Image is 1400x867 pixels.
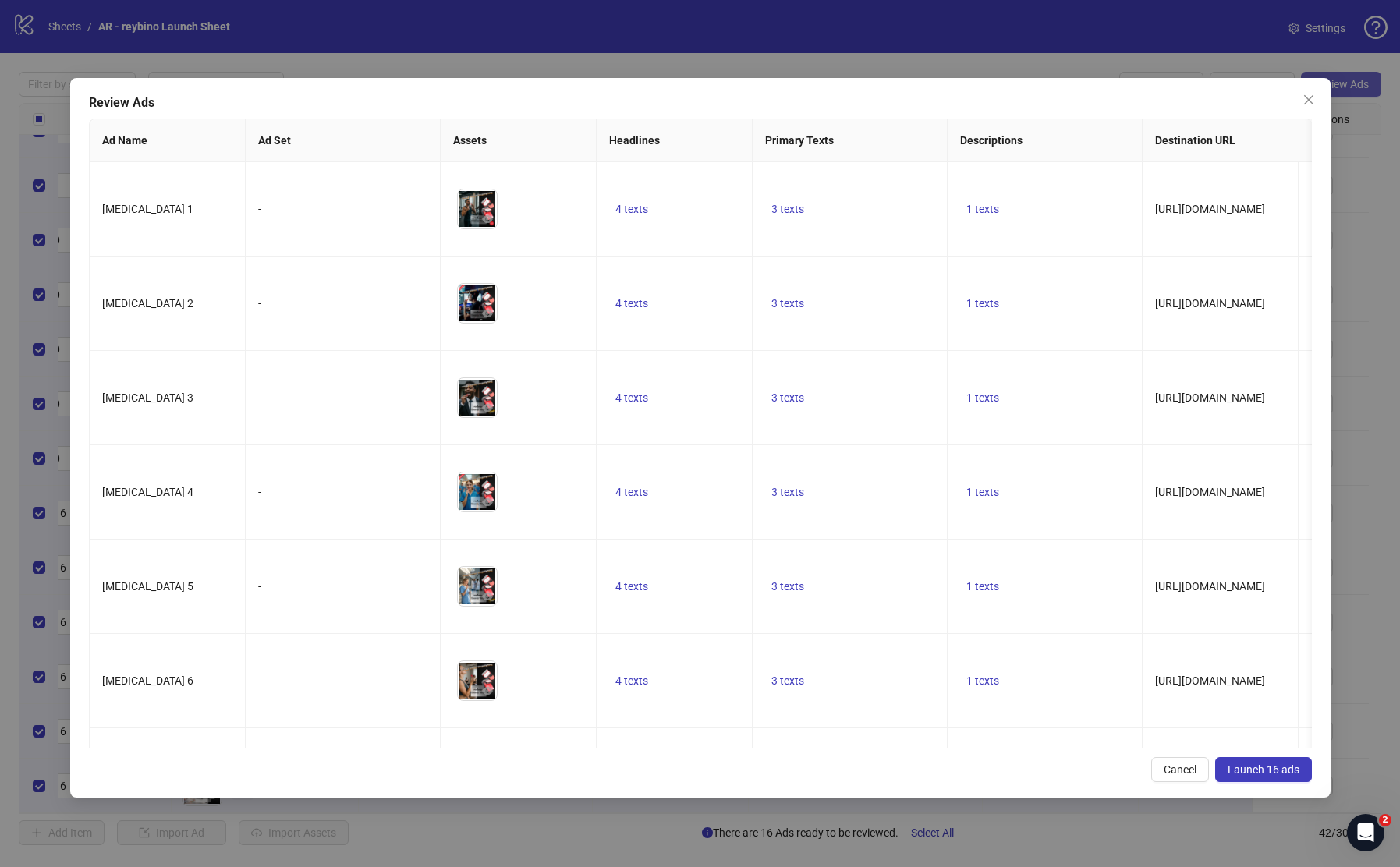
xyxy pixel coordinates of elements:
button: Preview [478,210,497,228]
span: 3 texts [771,580,804,593]
span: [MEDICAL_DATA] 6 [102,674,193,687]
button: Preview [478,493,497,511]
span: Launch 16 ads [1227,763,1299,776]
img: Asset 1 [458,284,497,323]
span: [URL][DOMAIN_NAME] [1155,203,1265,215]
th: Destination URL [1143,119,1356,162]
button: Preview [478,304,497,323]
span: 3 texts [771,203,804,215]
span: 4 texts [615,674,648,687]
span: 1 texts [966,203,999,215]
th: Headlines [597,119,753,162]
button: 1 texts [960,577,1005,596]
span: eye [482,402,493,413]
span: eye [482,308,493,319]
span: [MEDICAL_DATA] 4 [102,486,193,498]
span: 1 texts [966,297,999,310]
button: 3 texts [765,577,810,596]
div: - [258,483,427,501]
button: 4 texts [609,483,654,501]
button: Preview [478,681,497,700]
span: close [1302,94,1314,106]
button: Launch 16 ads [1214,757,1311,782]
span: 1 texts [966,391,999,404]
span: 4 texts [615,580,648,593]
span: 4 texts [615,391,648,404]
div: - [258,389,427,406]
button: 4 texts [609,671,654,690]
span: 4 texts [615,486,648,498]
img: Asset 1 [458,567,497,606]
button: Preview [478,398,497,417]
span: 1 texts [966,580,999,593]
th: Primary Texts [753,119,948,162]
th: Ad Set [246,119,441,162]
button: 3 texts [765,483,810,501]
span: 3 texts [771,297,804,310]
span: 4 texts [615,203,648,215]
img: Asset 1 [458,472,497,511]
span: [URL][DOMAIN_NAME] [1155,580,1265,593]
span: 1 texts [966,674,999,687]
button: 4 texts [609,200,654,218]
button: 4 texts [609,577,654,596]
button: Preview [478,587,497,606]
span: 3 texts [771,391,804,404]
button: 3 texts [765,200,810,218]
div: - [258,578,427,595]
span: 4 texts [615,297,648,310]
span: eye [482,685,493,696]
span: Cancel [1163,763,1196,776]
span: 1 texts [966,486,999,498]
button: Close [1295,87,1320,112]
img: Asset 1 [458,189,497,228]
span: [URL][DOMAIN_NAME] [1155,391,1265,404]
button: 1 texts [960,671,1005,690]
th: Ad Name [90,119,246,162]
span: eye [482,591,493,602]
button: 1 texts [960,388,1005,407]
button: Cancel [1150,757,1208,782]
button: 3 texts [765,294,810,313]
button: 1 texts [960,294,1005,313]
button: 3 texts [765,671,810,690]
span: [URL][DOMAIN_NAME] [1155,297,1265,310]
span: [URL][DOMAIN_NAME] [1155,674,1265,687]
div: - [258,200,427,218]
span: [MEDICAL_DATA] 2 [102,297,193,310]
span: 3 texts [771,674,804,687]
button: 4 texts [609,388,654,407]
button: 1 texts [960,483,1005,501]
div: - [258,295,427,312]
span: [MEDICAL_DATA] 3 [102,391,193,404]
span: [MEDICAL_DATA] 1 [102,203,193,215]
span: eye [482,497,493,508]
span: [MEDICAL_DATA] 5 [102,580,193,593]
button: 1 texts [960,200,1005,218]
button: 4 texts [609,294,654,313]
span: eye [482,214,493,225]
img: Asset 1 [458,378,497,417]
button: 3 texts [765,388,810,407]
img: Asset 1 [458,661,497,700]
span: 3 texts [771,486,804,498]
th: Assets [441,119,597,162]
span: [URL][DOMAIN_NAME] [1155,486,1265,498]
div: - [258,672,427,689]
span: 2 [1379,814,1391,826]
iframe: Intercom live chat [1347,814,1384,851]
div: Review Ads [89,94,1312,112]
th: Descriptions [948,119,1143,162]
